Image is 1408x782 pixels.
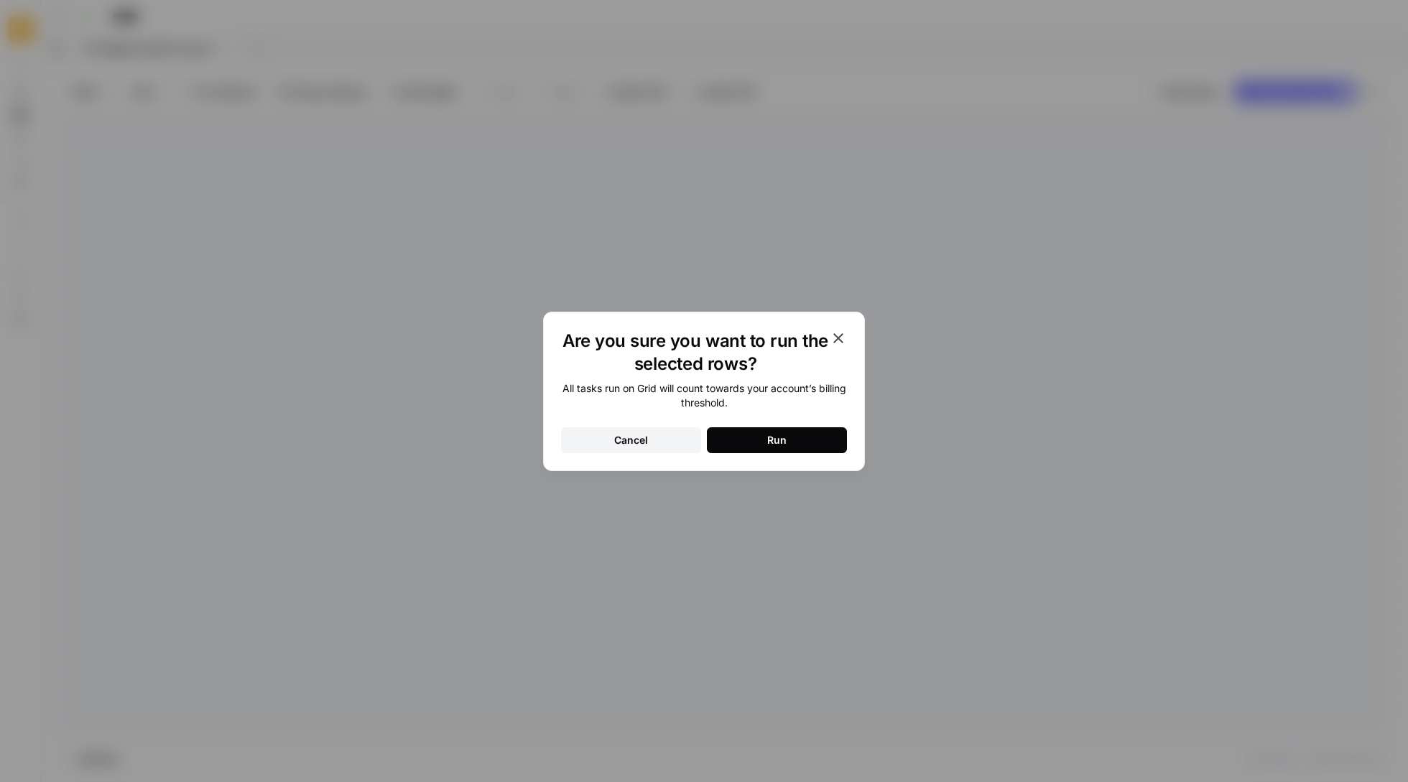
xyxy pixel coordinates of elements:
div: Run [767,433,787,447]
button: Cancel [561,427,701,453]
button: Run [707,427,847,453]
h1: Are you sure you want to run the selected rows? [561,330,830,376]
div: Cancel [614,433,648,447]
div: All tasks run on Grid will count towards your account’s billing threshold. [561,381,847,410]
